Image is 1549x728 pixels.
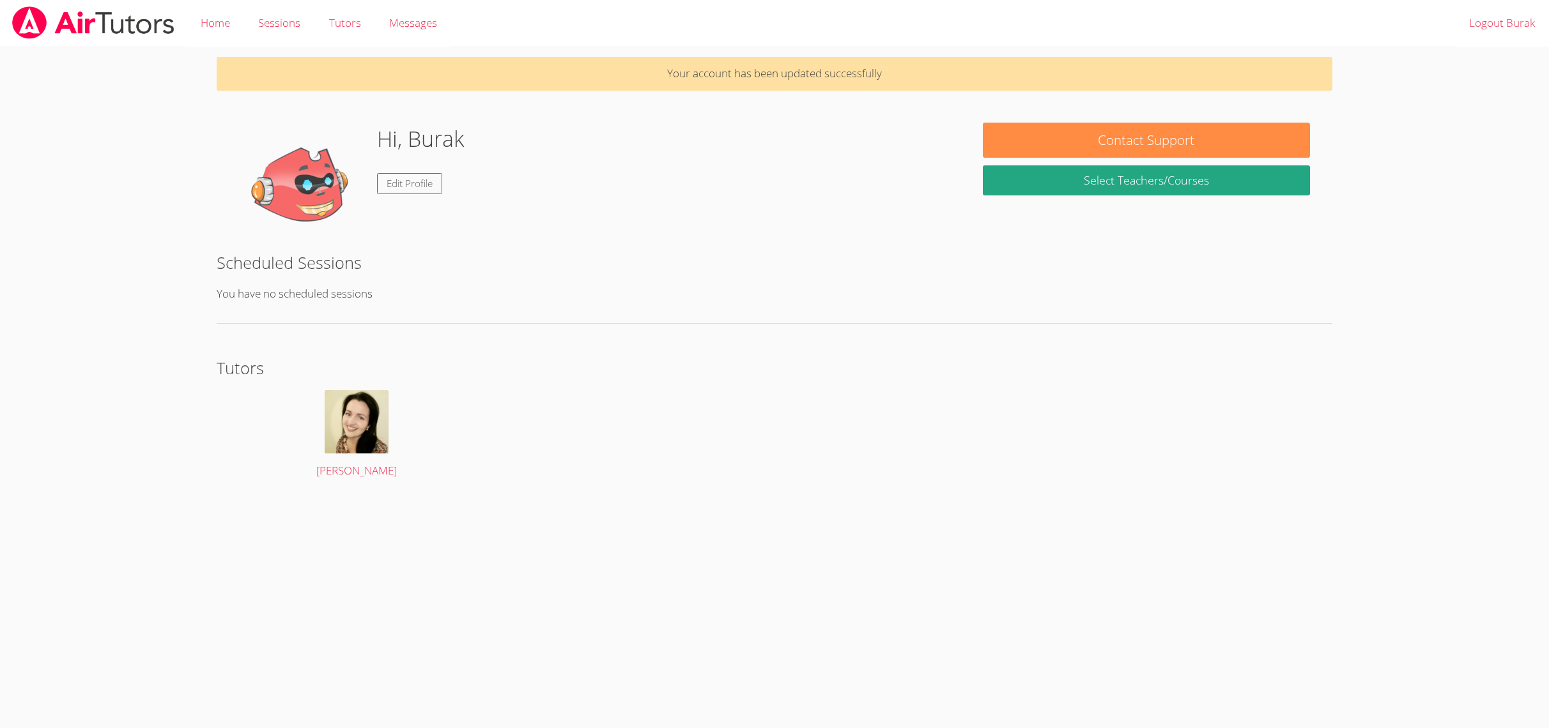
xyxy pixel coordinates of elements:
h1: Hi, Burak [377,123,464,155]
h2: Tutors [217,356,1332,380]
span: [PERSON_NAME] [316,463,397,478]
button: Contact Support [983,123,1310,158]
a: [PERSON_NAME] [239,390,474,480]
img: default.png [239,123,367,250]
img: Screenshot%202022-07-16%2010.55.09%20PM.png [325,390,389,453]
img: airtutors_banner-c4298cdbf04f3fff15de1276eac7730deb9818008684d7c2e4769d2f7ddbe033.png [11,6,176,39]
a: Select Teachers/Courses [983,165,1310,195]
p: You have no scheduled sessions [217,285,1332,303]
p: Your account has been updated successfully [217,57,1332,91]
span: Messages [389,15,437,30]
h2: Scheduled Sessions [217,250,1332,275]
a: Edit Profile [377,173,442,194]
